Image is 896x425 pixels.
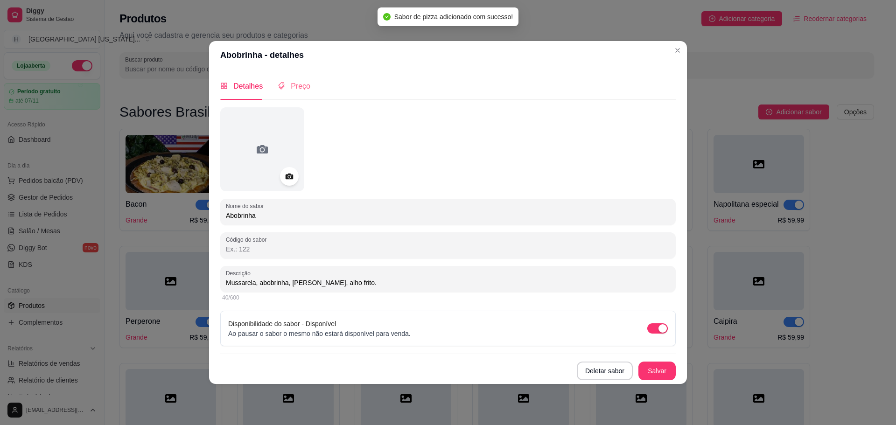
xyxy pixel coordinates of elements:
[291,82,310,90] span: Preço
[209,41,687,69] header: Abobrinha - detalhes
[638,362,676,380] button: Salvar
[226,278,670,287] input: Descrição
[228,320,336,327] label: Disponibilidade do sabor - Disponível
[278,82,285,90] span: tags
[226,244,670,254] input: Código do sabor
[394,13,513,21] span: Sabor de pizza adicionado com sucesso!
[577,362,633,380] button: Deletar sabor
[226,202,267,210] label: Nome do sabor
[228,329,411,338] p: Ao pausar o sabor o mesmo não estará disponível para venda.
[226,236,270,244] label: Código do sabor
[226,211,670,220] input: Nome do sabor
[383,13,391,21] span: check-circle
[670,43,685,58] button: Close
[220,82,228,90] span: appstore
[233,82,263,90] span: Detalhes
[222,294,674,301] div: 40/600
[226,269,254,277] label: Descrição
